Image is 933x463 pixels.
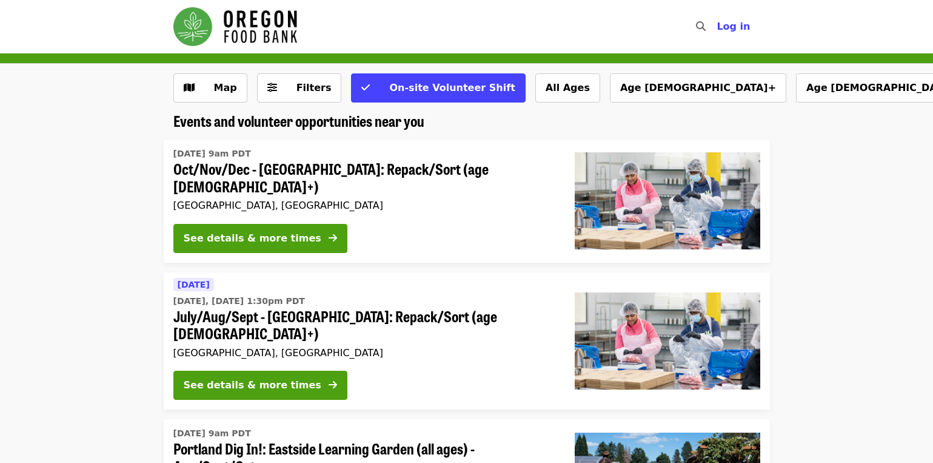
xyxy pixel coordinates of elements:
button: Filters (0 selected) [257,73,342,103]
button: See details & more times [173,371,347,400]
span: Events and volunteer opportunities near you [173,110,424,131]
img: Oct/Nov/Dec - Beaverton: Repack/Sort (age 10+) organized by Oregon Food Bank [575,152,760,249]
a: See details for "July/Aug/Sept - Beaverton: Repack/Sort (age 10+)" [164,272,770,410]
span: Log in [717,21,750,32]
span: Filters [296,82,332,93]
input: Search [713,12,723,41]
i: sliders-h icon [267,82,277,93]
i: check icon [361,82,370,93]
i: search icon [696,21,706,32]
a: See details for "Oct/Nov/Dec - Beaverton: Repack/Sort (age 10+)" [164,140,770,263]
img: July/Aug/Sept - Beaverton: Repack/Sort (age 10+) organized by Oregon Food Bank [575,292,760,390]
time: [DATE], [DATE] 1:30pm PDT [173,295,305,308]
button: On-site Volunteer Shift [351,73,525,103]
img: Oregon Food Bank - Home [173,7,297,46]
i: arrow-right icon [329,379,337,391]
time: [DATE] 9am PDT [173,147,251,160]
div: [GEOGRAPHIC_DATA], [GEOGRAPHIC_DATA] [173,200,555,211]
button: See details & more times [173,224,347,253]
i: map icon [184,82,195,93]
i: arrow-right icon [329,232,337,244]
div: See details & more times [184,378,321,393]
span: Oct/Nov/Dec - [GEOGRAPHIC_DATA]: Repack/Sort (age [DEMOGRAPHIC_DATA]+) [173,160,555,195]
button: Log in [707,15,760,39]
span: July/Aug/Sept - [GEOGRAPHIC_DATA]: Repack/Sort (age [DEMOGRAPHIC_DATA]+) [173,308,555,343]
div: See details & more times [184,231,321,246]
time: [DATE] 9am PDT [173,427,251,440]
button: Show map view [173,73,247,103]
button: All Ages [535,73,600,103]
span: Map [214,82,237,93]
button: Age [DEMOGRAPHIC_DATA]+ [610,73,786,103]
div: [GEOGRAPHIC_DATA], [GEOGRAPHIC_DATA] [173,347,555,359]
span: [DATE] [178,280,210,289]
span: On-site Volunteer Shift [389,82,515,93]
